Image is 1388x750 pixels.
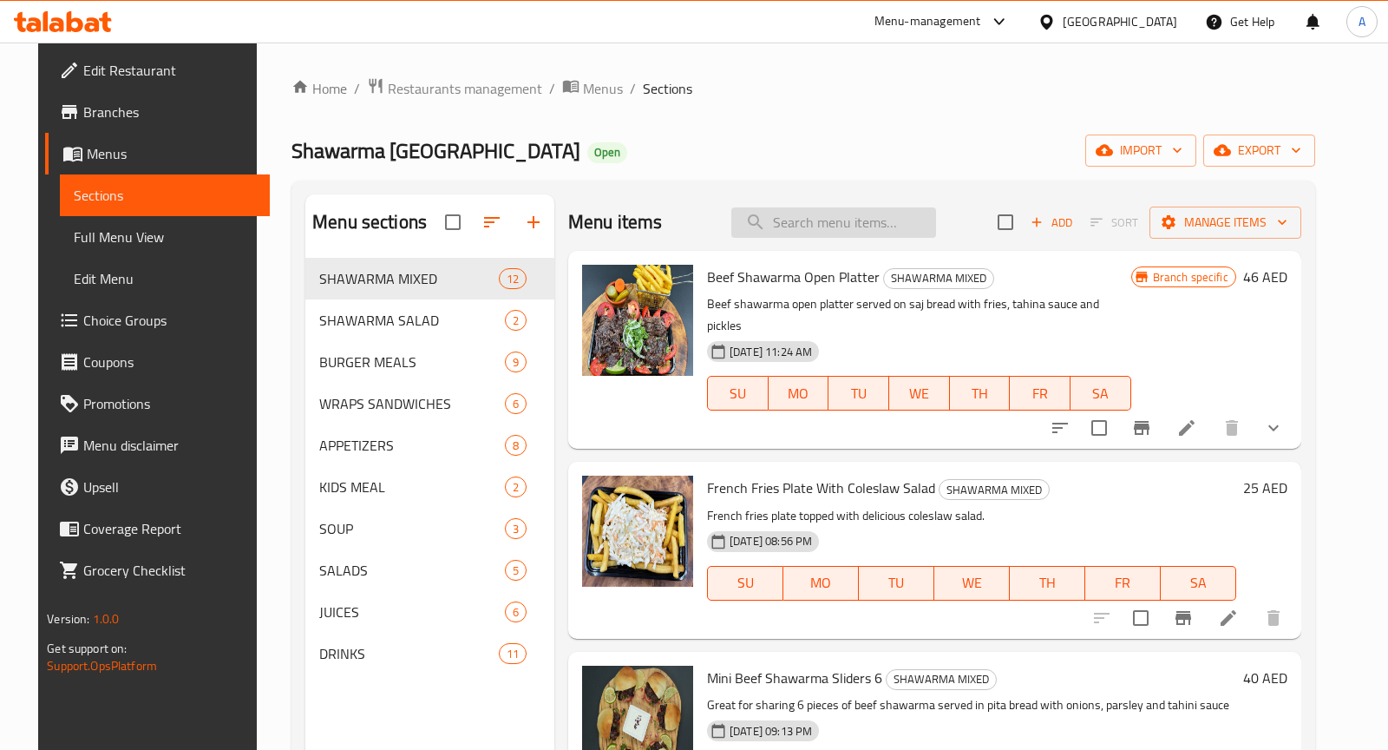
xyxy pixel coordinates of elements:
h2: Menu sections [312,209,427,235]
div: SHAWARMA MIXED [886,669,997,690]
span: SU [715,570,776,595]
span: Select to update [1081,410,1117,446]
a: Restaurants management [367,77,542,100]
span: SA [1168,570,1229,595]
span: FR [1092,570,1154,595]
div: SOUP3 [305,508,554,549]
span: A [1359,12,1365,31]
span: Full Menu View [74,227,256,247]
span: 11 [500,646,526,662]
span: 12 [500,271,526,287]
a: Branches [45,91,270,133]
div: items [505,310,527,331]
span: Select section first [1079,209,1149,236]
span: WE [941,570,1003,595]
span: TH [1017,570,1078,595]
button: SU [707,566,783,601]
span: TU [835,381,882,406]
button: SU [707,376,769,411]
span: SOUP [319,518,505,539]
p: French fries plate topped with delicious coleslaw salad. [707,505,1236,527]
span: 5 [506,562,526,579]
div: BURGER MEALS [319,352,505,372]
span: MO [790,570,852,595]
a: Promotions [45,383,270,424]
span: WRAPS SANDWICHES [319,393,505,414]
span: SHAWARMA MIXED [884,268,993,288]
a: Edit Restaurant [45,49,270,91]
div: KIDS MEAL2 [305,466,554,508]
span: Beef Shawarma Open Platter [707,264,880,290]
h6: 25 AED [1243,476,1287,500]
span: APPETIZERS [319,435,505,456]
a: Coverage Report [45,508,270,549]
span: 8 [506,437,526,454]
span: Edit Menu [74,268,256,289]
li: / [354,78,360,99]
span: Promotions [83,393,256,414]
div: items [505,518,527,539]
span: Branch specific [1146,269,1235,286]
span: SALADS [319,560,505,581]
span: 3 [506,521,526,537]
div: items [499,268,527,289]
input: search [731,207,936,238]
span: Get support on: [47,637,127,660]
button: Branch-specific-item [1121,407,1162,449]
div: SHAWARMA MIXED12 [305,258,554,299]
span: SHAWARMA MIXED [319,268,499,289]
a: Edit Menu [60,258,270,299]
button: MO [783,566,859,601]
button: delete [1253,597,1294,639]
span: MO [776,381,822,406]
div: items [505,560,527,581]
button: show more [1253,407,1294,449]
div: BURGER MEALS9 [305,341,554,383]
span: 9 [506,354,526,371]
div: items [505,477,527,497]
span: Edit Restaurant [83,60,256,81]
button: Manage items [1149,207,1301,239]
a: Sections [60,174,270,216]
div: WRAPS SANDWICHES6 [305,383,554,424]
nav: breadcrumb [291,77,1315,100]
button: delete [1211,407,1253,449]
span: Coupons [83,352,256,372]
span: Select to update [1123,600,1159,636]
span: KIDS MEAL [319,477,505,497]
nav: Menu sections [305,251,554,681]
div: APPETIZERS8 [305,424,554,466]
span: Coverage Report [83,518,256,539]
button: SA [1070,376,1131,411]
span: Shawarma [GEOGRAPHIC_DATA] [291,131,580,170]
button: TU [859,566,934,601]
a: Menus [562,77,623,100]
button: WE [889,376,950,411]
span: SHAWARMA MIXED [887,669,996,689]
button: TH [1010,566,1085,601]
span: Add item [1024,209,1079,236]
button: MO [769,376,829,411]
span: Restaurants management [388,78,542,99]
span: SA [1077,381,1124,406]
span: [DATE] 09:13 PM [723,723,819,740]
span: Select section [987,204,1024,240]
span: WE [896,381,943,406]
div: SALADS5 [305,549,554,591]
span: SHAWARMA MIXED [940,480,1049,500]
p: Beef shawarma open platter served on saj bread with fries, tahina sauce and pickles [707,293,1130,337]
button: import [1085,135,1196,167]
p: Great for sharing 6 pieces of beef shawarma served in pita bread with onions, parsley and tahini ... [707,694,1236,716]
span: Grocery Checklist [83,560,256,581]
button: FR [1085,566,1161,601]
a: Home [291,78,347,99]
button: WE [934,566,1010,601]
div: items [505,435,527,456]
button: TH [950,376,1011,411]
div: SHAWARMA SALAD [319,310,505,331]
span: Choice Groups [83,310,256,331]
img: French Fries Plate With Coleslaw Salad [582,476,693,587]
